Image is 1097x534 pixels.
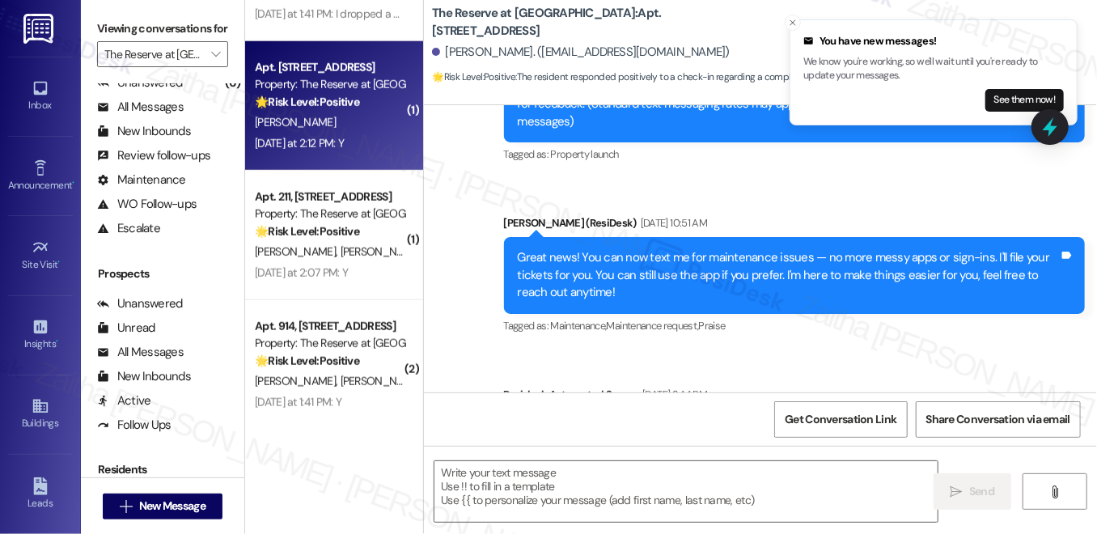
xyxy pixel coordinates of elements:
[8,392,73,436] a: Buildings
[550,147,618,161] span: Property launch
[638,386,707,403] div: [DATE] 2:44 PM
[97,320,155,337] div: Unread
[255,395,341,409] div: [DATE] at 1:41 PM: Y
[211,48,220,61] i: 
[97,74,183,91] div: Unanswered
[221,70,245,95] div: (6)
[432,44,730,61] div: [PERSON_NAME]. ([EMAIL_ADDRESS][DOMAIN_NAME])
[504,214,1085,237] div: [PERSON_NAME] (ResiDesk)
[81,461,244,478] div: Residents
[97,172,186,189] div: Maintenance
[8,313,73,357] a: Insights •
[139,498,205,515] span: New Message
[504,314,1085,337] div: Tagged as:
[23,14,57,44] img: ResiDesk Logo
[255,6,591,21] div: [DATE] at 1:41 PM: I dropped a money order off in the drop box last night.
[341,374,421,388] span: [PERSON_NAME]
[58,256,61,268] span: •
[8,234,73,278] a: Site Visit •
[97,344,184,361] div: All Messages
[8,74,73,118] a: Inbox
[56,336,58,347] span: •
[97,392,151,409] div: Active
[785,15,801,31] button: Close toast
[255,206,404,222] div: Property: The Reserve at [GEOGRAPHIC_DATA]
[803,55,1064,83] p: We know you're working, so we'll wait until you're ready to update your messages.
[97,196,197,213] div: WO Follow-ups
[969,483,994,500] span: Send
[255,244,341,259] span: [PERSON_NAME]
[518,249,1059,301] div: Great news! You can now text me for maintenance issues — no more messy apps or sign-ins. I'll fil...
[607,319,699,333] span: Maintenance request ,
[255,265,348,280] div: [DATE] at 2:07 PM: Y
[985,89,1064,112] button: See them now!
[255,115,336,129] span: [PERSON_NAME]
[951,485,963,498] i: 
[699,319,726,333] span: Praise
[926,411,1070,428] span: Share Conversation via email
[255,354,359,368] strong: 🌟 Risk Level: Positive
[1048,485,1061,498] i: 
[103,494,222,519] button: New Message
[803,33,1064,49] div: You have new messages!
[104,41,202,67] input: All communities
[255,95,359,109] strong: 🌟 Risk Level: Positive
[97,368,191,385] div: New Inbounds
[785,411,896,428] span: Get Conversation Link
[255,335,404,352] div: Property: The Reserve at [GEOGRAPHIC_DATA]
[255,59,404,76] div: Apt. [STREET_ADDRESS]
[97,295,183,312] div: Unanswered
[97,147,210,164] div: Review follow-ups
[774,401,907,438] button: Get Conversation Link
[97,99,184,116] div: All Messages
[255,76,404,93] div: Property: The Reserve at [GEOGRAPHIC_DATA]
[550,319,606,333] span: Maintenance ,
[432,70,515,83] strong: 🌟 Risk Level: Positive
[255,318,404,335] div: Apt. 914, [STREET_ADDRESS]
[97,220,160,237] div: Escalate
[120,500,132,513] i: 
[97,123,191,140] div: New Inbounds
[916,401,1081,438] button: Share Conversation via email
[8,473,73,516] a: Leads
[255,224,359,239] strong: 🌟 Risk Level: Positive
[97,417,172,434] div: Follow Ups
[341,244,421,259] span: [PERSON_NAME]
[255,136,344,150] div: [DATE] at 2:12 PM: Y
[255,189,404,206] div: Apt. 211, [STREET_ADDRESS]
[97,16,228,41] label: Viewing conversations for
[432,5,756,40] b: The Reserve at [GEOGRAPHIC_DATA]: Apt. [STREET_ADDRESS]
[72,177,74,189] span: •
[504,142,1085,166] div: Tagged as:
[432,69,1075,86] span: : The resident responded positively to a check-in regarding a completed work order. This indicate...
[637,214,707,231] div: [DATE] 10:51 AM
[81,265,244,282] div: Prospects
[934,473,1012,510] button: Send
[255,374,341,388] span: [PERSON_NAME]
[504,386,1085,409] div: Residesk Automated Survey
